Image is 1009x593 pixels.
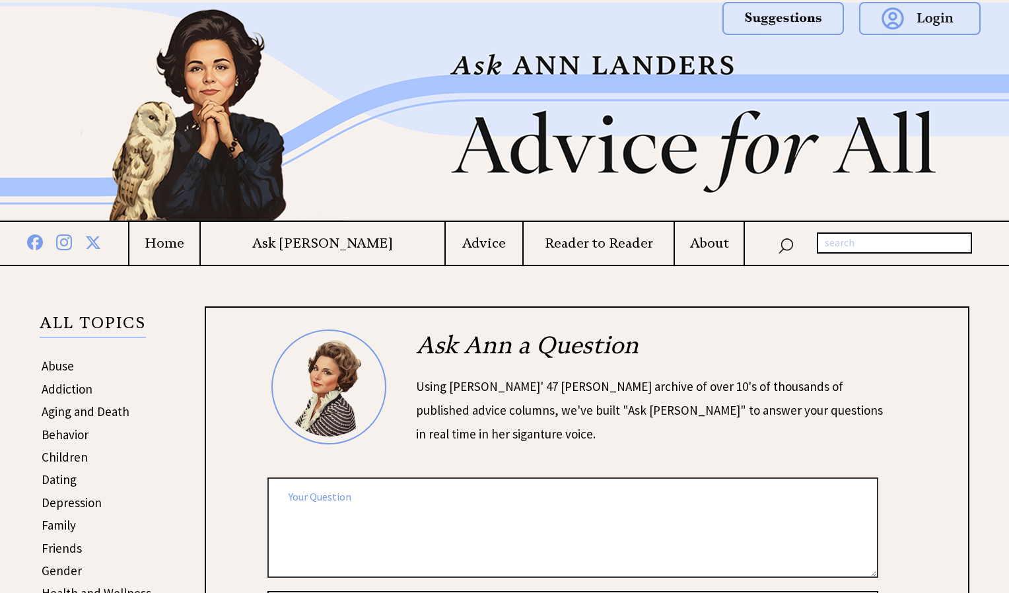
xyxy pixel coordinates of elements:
[42,495,102,510] a: Depression
[29,3,980,221] img: header2b_v1.png
[201,235,444,252] a: Ask [PERSON_NAME]
[42,403,129,419] a: Aging and Death
[416,374,884,446] div: Using [PERSON_NAME]' 47 [PERSON_NAME] archive of over 10's of thousands of published advice colum...
[27,232,43,250] img: facebook%20blue.png
[42,449,88,465] a: Children
[524,235,674,252] a: Reader to Reader
[722,2,844,35] img: suggestions.png
[42,540,82,556] a: Friends
[980,3,987,221] img: right_new2.png
[778,235,794,254] img: search_nav.png
[42,427,88,442] a: Behavior
[56,232,72,250] img: instagram%20blue.png
[271,330,386,444] img: Ann6%20v2%20small.png
[40,316,146,338] p: ALL TOPICS
[42,381,92,397] a: Addiction
[446,235,522,252] a: Advice
[85,232,101,250] img: x%20blue.png
[416,330,884,374] h2: Ask Ann a Question
[817,232,972,254] input: search
[129,235,199,252] a: Home
[42,471,77,487] a: Dating
[42,517,76,533] a: Family
[859,2,981,35] img: login.png
[42,563,82,578] a: Gender
[42,358,74,374] a: Abuse
[675,235,744,252] a: About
